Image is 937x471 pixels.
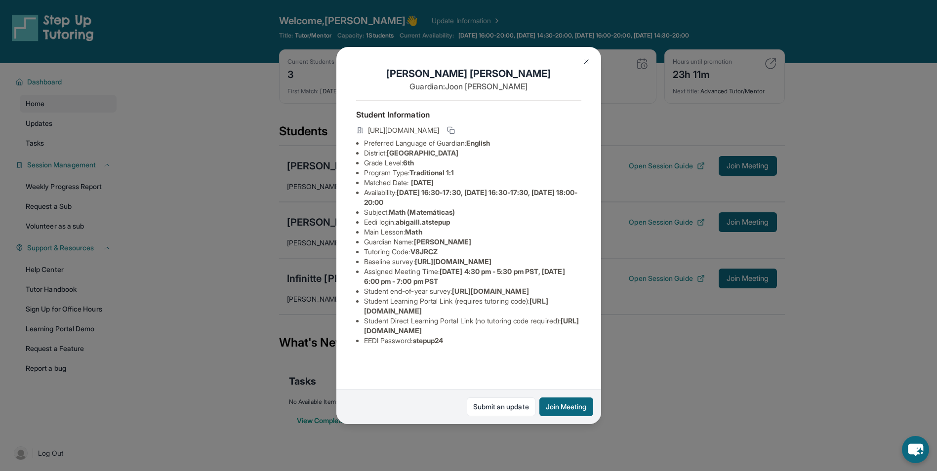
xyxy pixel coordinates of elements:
[403,158,414,167] span: 6th
[415,257,491,266] span: [URL][DOMAIN_NAME]
[364,178,581,188] li: Matched Date:
[452,287,529,295] span: [URL][DOMAIN_NAME]
[364,237,581,247] li: Guardian Name :
[364,188,581,207] li: Availability:
[387,149,458,157] span: [GEOGRAPHIC_DATA]
[389,208,455,216] span: Math (Matemáticas)
[364,267,565,285] span: [DATE] 4:30 pm - 5:30 pm PST, [DATE] 6:00 pm - 7:00 pm PST
[413,336,444,345] span: stepup24
[364,168,581,178] li: Program Type:
[364,138,581,148] li: Preferred Language of Guardian:
[466,139,490,147] span: English
[411,178,434,187] span: [DATE]
[364,158,581,168] li: Grade Level:
[364,207,581,217] li: Subject :
[356,67,581,80] h1: [PERSON_NAME] [PERSON_NAME]
[356,80,581,92] p: Guardian: Joon [PERSON_NAME]
[364,257,581,267] li: Baseline survey :
[364,286,581,296] li: Student end-of-year survey :
[364,217,581,227] li: Eedi login :
[364,247,581,257] li: Tutoring Code :
[539,397,593,416] button: Join Meeting
[364,148,581,158] li: District:
[368,125,439,135] span: [URL][DOMAIN_NAME]
[396,218,450,226] span: abigaill.atstepup
[902,436,929,463] button: chat-button
[356,109,581,120] h4: Student Information
[409,168,454,177] span: Traditional 1:1
[364,227,581,237] li: Main Lesson :
[364,336,581,346] li: EEDI Password :
[467,397,535,416] a: Submit an update
[364,267,581,286] li: Assigned Meeting Time :
[582,58,590,66] img: Close Icon
[364,316,581,336] li: Student Direct Learning Portal Link (no tutoring code required) :
[414,237,472,246] span: [PERSON_NAME]
[445,124,457,136] button: Copy link
[410,247,438,256] span: V8JRCZ
[364,296,581,316] li: Student Learning Portal Link (requires tutoring code) :
[405,228,422,236] span: Math
[364,188,578,206] span: [DATE] 16:30-17:30, [DATE] 16:30-17:30, [DATE] 18:00-20:00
